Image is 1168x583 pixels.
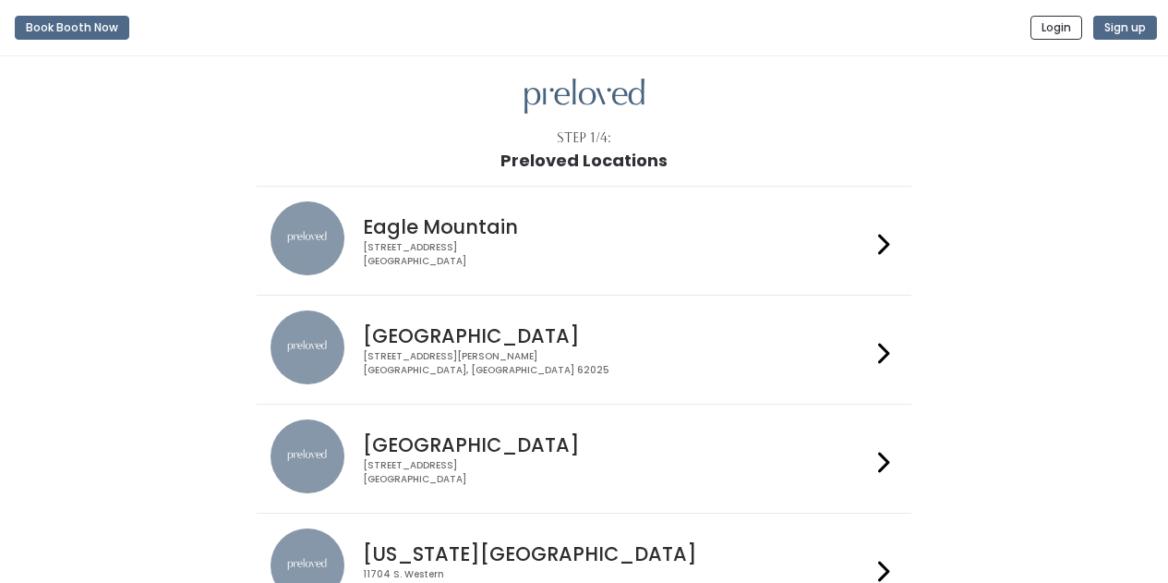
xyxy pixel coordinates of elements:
img: preloved location [271,201,344,275]
h4: [GEOGRAPHIC_DATA] [363,434,871,455]
button: Book Booth Now [15,16,129,40]
a: preloved location [GEOGRAPHIC_DATA] [STREET_ADDRESS][GEOGRAPHIC_DATA] [271,419,897,498]
h4: [US_STATE][GEOGRAPHIC_DATA] [363,543,871,565]
img: preloved location [271,419,344,493]
h1: Preloved Locations [500,152,668,170]
a: preloved location Eagle Mountain [STREET_ADDRESS][GEOGRAPHIC_DATA] [271,201,897,280]
img: preloved location [271,310,344,384]
div: Step 1/4: [557,128,611,148]
div: [STREET_ADDRESS][PERSON_NAME] [GEOGRAPHIC_DATA], [GEOGRAPHIC_DATA] 62025 [363,350,871,377]
button: Login [1030,16,1082,40]
img: preloved logo [524,79,644,115]
h4: [GEOGRAPHIC_DATA] [363,325,871,346]
div: [STREET_ADDRESS] [GEOGRAPHIC_DATA] [363,241,871,268]
div: [STREET_ADDRESS] [GEOGRAPHIC_DATA] [363,459,871,486]
h4: Eagle Mountain [363,216,871,237]
a: Book Booth Now [15,7,129,48]
a: preloved location [GEOGRAPHIC_DATA] [STREET_ADDRESS][PERSON_NAME][GEOGRAPHIC_DATA], [GEOGRAPHIC_D... [271,310,897,389]
button: Sign up [1093,16,1157,40]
